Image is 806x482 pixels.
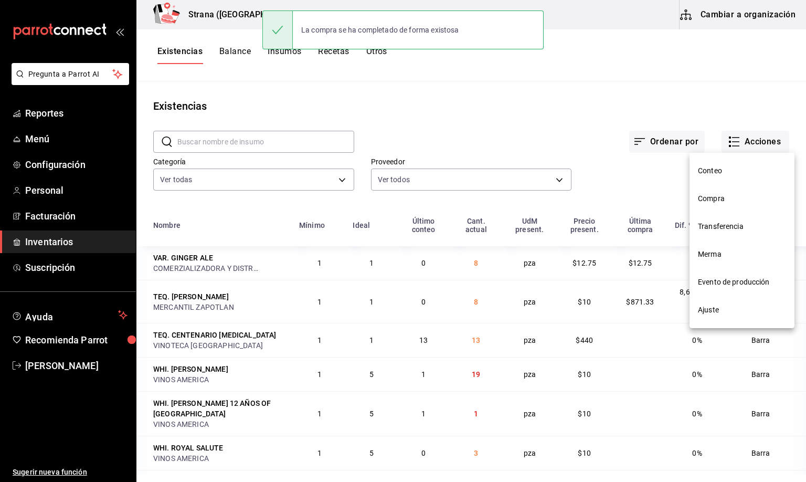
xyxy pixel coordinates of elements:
[293,18,468,41] div: La compra se ha completado de forma existosa
[698,193,786,204] span: Compra
[698,249,786,260] span: Merma
[698,305,786,316] span: Ajuste
[698,221,786,232] span: Transferencia
[698,165,786,176] span: Conteo
[698,277,786,288] span: Evento de producción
